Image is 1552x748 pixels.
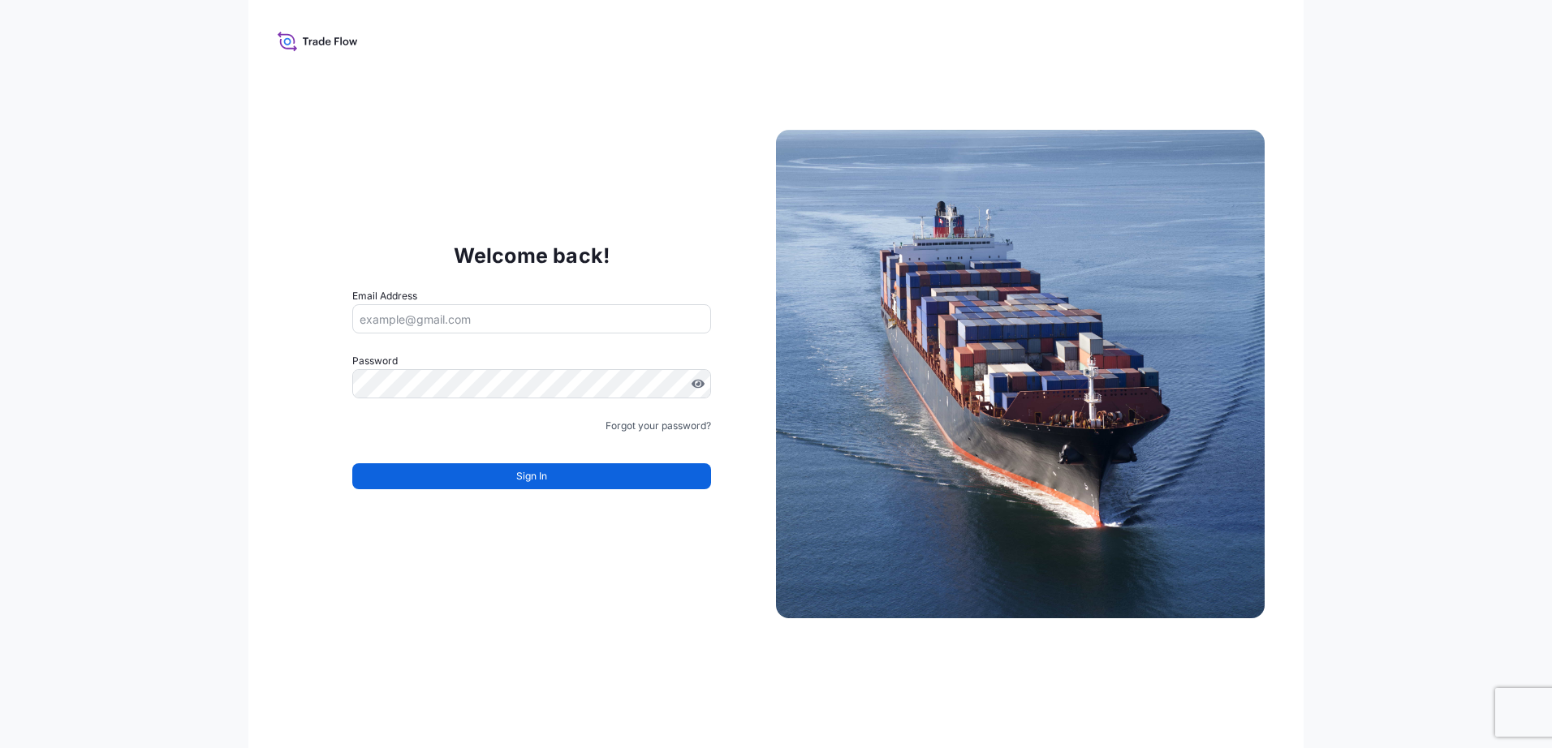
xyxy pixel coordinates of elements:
[606,418,711,434] a: Forgot your password?
[516,468,547,484] span: Sign In
[776,130,1265,618] img: Ship illustration
[352,463,711,489] button: Sign In
[352,288,417,304] label: Email Address
[692,377,705,390] button: Show password
[352,304,711,333] input: example@gmail.com
[352,353,711,369] label: Password
[454,243,610,269] p: Welcome back!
